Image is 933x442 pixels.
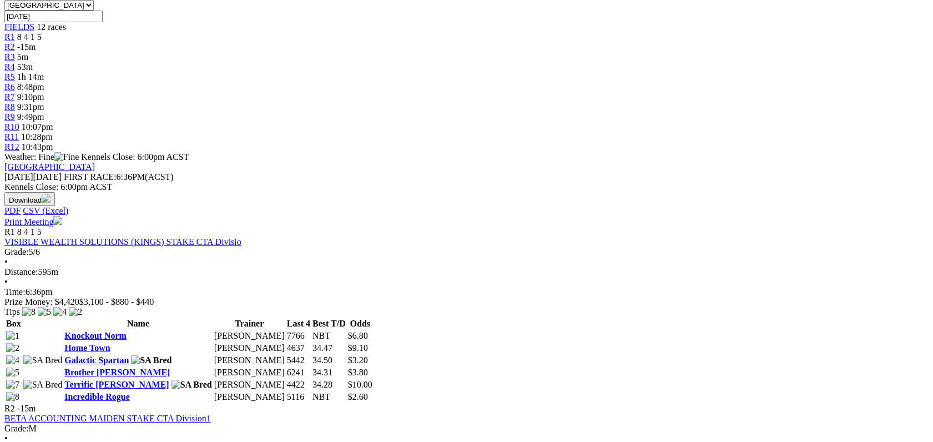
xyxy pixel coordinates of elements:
[4,424,929,434] div: M
[17,62,33,72] span: 53m
[17,52,28,62] span: 5m
[4,287,929,297] div: 6:36pm
[17,72,44,82] span: 1h 14m
[4,297,929,307] div: Prize Money: $4,420
[4,247,929,257] div: 5/6
[64,343,110,353] a: Home Town
[4,206,929,216] div: Download
[348,355,368,365] span: $3.20
[348,392,368,401] span: $2.60
[17,102,44,112] span: 9:31pm
[4,152,81,162] span: Weather: Fine
[23,206,68,215] a: CSV (Excel)
[54,152,79,162] img: Fine
[348,368,368,377] span: $3.80
[4,307,20,317] span: Tips
[312,343,346,354] td: 34.47
[64,368,170,377] a: Brother [PERSON_NAME]
[17,42,36,52] span: -15m
[4,267,38,277] span: Distance:
[312,367,346,378] td: 34.31
[214,355,285,366] td: [PERSON_NAME]
[4,414,211,423] a: BETA ACCOUNTING MAIDEN STAKE CTA Division1
[214,330,285,341] td: [PERSON_NAME]
[286,343,311,354] td: 4637
[214,343,285,354] td: [PERSON_NAME]
[4,172,62,182] span: [DATE]
[286,318,311,329] th: Last 4
[64,380,169,389] a: Terrific [PERSON_NAME]
[23,380,63,390] img: SA Bred
[348,331,368,340] span: $6.80
[17,404,36,413] span: -15m
[81,152,189,162] span: Kennels Close: 6:00pm ACST
[4,92,15,102] a: R7
[6,355,19,365] img: 4
[17,32,42,42] span: 8 4 1 5
[4,192,55,206] button: Download
[4,132,19,142] a: R11
[214,367,285,378] td: [PERSON_NAME]
[4,42,15,52] a: R2
[214,318,285,329] th: Trainer
[286,330,311,341] td: 7766
[286,379,311,390] td: 4422
[4,22,34,32] a: FIELDS
[6,343,19,353] img: 2
[4,237,241,247] a: VISIBLE WEALTH SOLUTIONS (KINGS) STAKE CTA Divisio
[4,267,929,277] div: 595m
[53,216,62,225] img: printer.svg
[4,72,15,82] a: R5
[312,318,346,329] th: Best T/D
[4,206,21,215] a: PDF
[6,319,21,328] span: Box
[4,257,8,267] span: •
[64,331,127,340] a: Knockout Norm
[17,227,42,237] span: 8 4 1 5
[4,287,26,297] span: Time:
[4,404,15,413] span: R2
[37,22,66,32] span: 12 races
[38,307,51,317] img: 5
[312,379,346,390] td: 34.28
[64,172,174,182] span: 6:36PM(ACST)
[4,277,8,287] span: •
[53,307,67,317] img: 4
[69,307,82,317] img: 2
[64,318,212,329] th: Name
[22,307,36,317] img: 8
[4,182,929,192] div: Kennels Close: 6:00pm ACST
[172,380,212,390] img: SA Bred
[17,112,44,122] span: 9:49pm
[4,162,95,172] a: [GEOGRAPHIC_DATA]
[312,355,346,366] td: 34.50
[4,247,29,257] span: Grade:
[22,142,53,152] span: 10:43pm
[4,424,29,433] span: Grade:
[348,380,372,389] span: $10.00
[6,331,19,341] img: 1
[6,368,19,378] img: 5
[6,392,19,402] img: 8
[4,142,19,152] span: R12
[312,330,346,341] td: NBT
[4,32,15,42] a: R1
[286,391,311,403] td: 5116
[4,52,15,62] a: R3
[79,297,154,307] span: $3,100 - $880 - $440
[4,112,15,122] a: R9
[4,82,15,92] span: R6
[42,194,51,203] img: download.svg
[4,102,15,112] span: R8
[214,391,285,403] td: [PERSON_NAME]
[312,391,346,403] td: NBT
[23,355,63,365] img: SA Bred
[4,62,15,72] a: R4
